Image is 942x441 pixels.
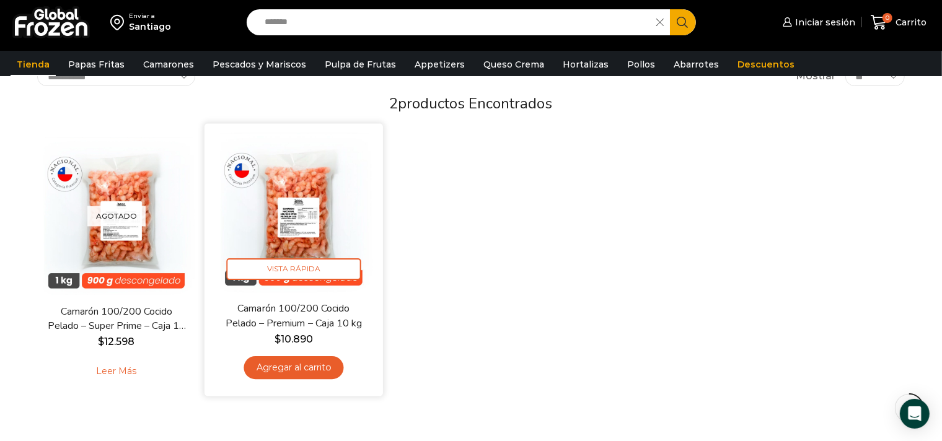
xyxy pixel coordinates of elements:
div: Enviar a [129,12,171,20]
span: productos encontrados [398,94,553,113]
span: $ [275,333,281,344]
span: Iniciar sesión [792,16,855,28]
a: Papas Fritas [62,53,131,76]
a: Camarones [137,53,200,76]
bdi: 10.890 [275,333,313,344]
span: 0 [883,13,892,23]
a: 0 Carrito [868,8,930,37]
a: Hortalizas [557,53,615,76]
a: Agregar al carrito: “Camarón 100/200 Cocido Pelado - Premium - Caja 10 kg” [244,356,343,379]
a: Iniciar sesión [780,10,855,35]
a: Abarrotes [667,53,725,76]
span: $ [99,336,105,347]
span: 2 [390,94,398,113]
a: Leé más sobre “Camarón 100/200 Cocido Pelado - Super Prime - Caja 10 kg” [77,359,156,385]
span: Mostrar [796,69,836,84]
span: Carrito [892,16,927,28]
a: Pescados y Mariscos [206,53,312,76]
bdi: 12.598 [99,336,135,347]
p: Agotado [87,206,146,226]
a: Tienda [11,53,56,76]
a: Appetizers [408,53,471,76]
div: Open Intercom Messenger [900,399,930,429]
select: Pedido de la tienda [37,68,195,86]
a: Pollos [621,53,661,76]
a: Camarón 100/200 Cocido Pelado – Super Prime – Caja 10 kg [45,305,188,333]
div: Santiago [129,20,171,33]
span: Vista Rápida [227,258,361,280]
button: Search button [670,9,696,35]
a: Camarón 100/200 Cocido Pelado – Premium – Caja 10 kg [222,302,366,331]
img: address-field-icon.svg [110,12,129,33]
a: Queso Crema [477,53,550,76]
a: Pulpa de Frutas [319,53,402,76]
a: Descuentos [731,53,801,76]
